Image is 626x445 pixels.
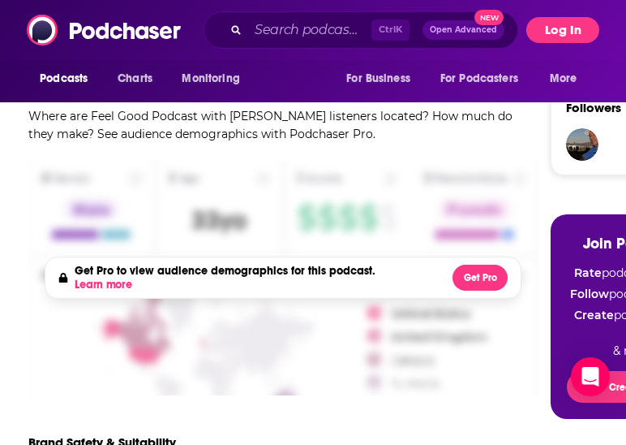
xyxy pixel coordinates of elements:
button: open menu [538,63,598,94]
input: Search podcasts, credits, & more... [248,17,371,43]
span: Podcasts [40,67,88,90]
span: Followers [566,100,621,115]
button: Log In [526,17,599,43]
button: open menu [335,63,431,94]
a: Charts [107,63,162,94]
span: Charts [118,67,152,90]
span: Open Advanced [430,26,497,34]
span: Ctrl K [371,19,409,41]
span: For Podcasters [440,67,518,90]
span: More [550,67,577,90]
p: Where are Feel Good Podcast with [PERSON_NAME] listeners located? How much do they make? See audi... [28,107,538,143]
span: Monitoring [182,67,239,90]
button: Open AdvancedNew [422,20,504,40]
img: Zorro [566,128,598,161]
strong: Follow [570,287,609,301]
span: New [474,10,504,25]
h4: Get Pro to view audience demographics for this podcast. [75,264,437,292]
div: Search podcasts, credits, & more... [204,11,518,49]
span: For Business [346,67,410,90]
button: open menu [28,63,109,94]
button: open menu [430,63,542,94]
button: Get Pro [452,265,508,291]
button: Learn more [75,279,136,292]
strong: Create [574,308,614,322]
button: open menu [170,63,260,94]
div: Open Intercom Messenger [571,357,610,396]
strong: Rate [574,266,602,280]
img: Podchaser - Follow, Share and Rate Podcasts [27,15,182,45]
